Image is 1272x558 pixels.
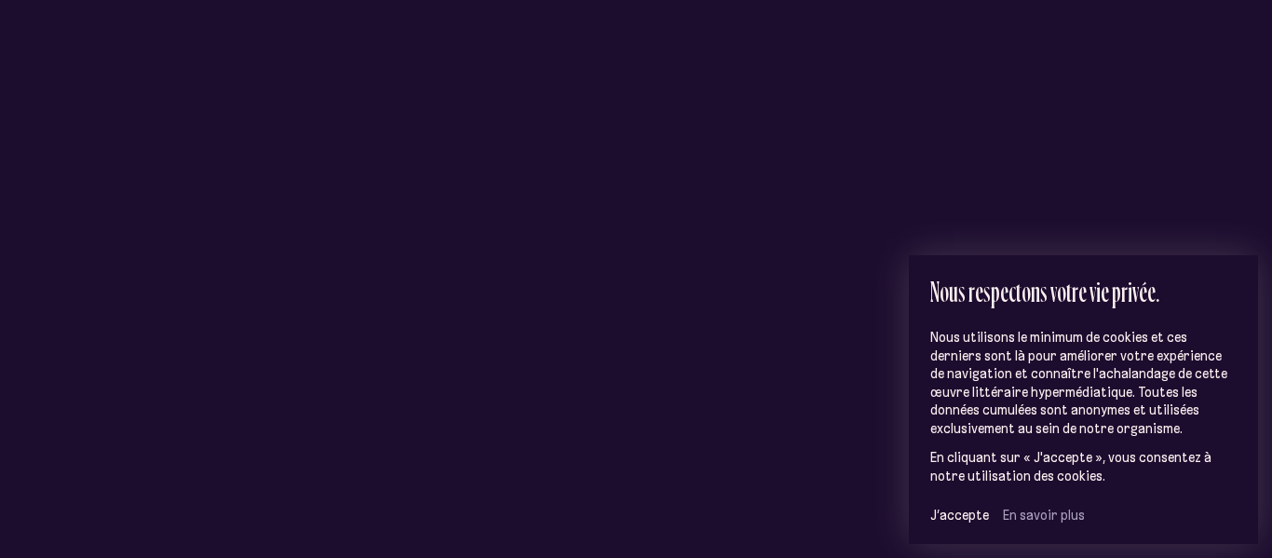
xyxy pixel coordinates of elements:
[930,449,1238,485] p: En cliquant sur « J'accepte », vous consentez à notre utilisation des cookies.
[930,329,1238,438] p: Nous utilisons le minimum de cookies et ces derniers sont là pour améliorer votre expérience de n...
[1003,507,1085,524] a: En savoir plus
[930,276,1238,306] h2: Nous respectons votre vie privée.
[930,507,989,524] button: J’accepte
